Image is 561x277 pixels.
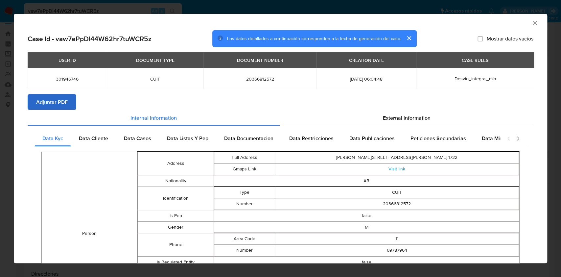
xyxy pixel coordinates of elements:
td: Full Address [214,152,275,163]
button: Cerrar ventana [532,20,538,26]
button: Adjuntar PDF [28,94,76,110]
span: External information [383,114,431,121]
span: Internal information [130,114,177,121]
input: Mostrar datos vacíos [478,36,483,41]
td: 20366812572 [275,198,519,210]
span: Adjuntar PDF [36,95,68,109]
span: Data Publicaciones [349,135,395,142]
span: Data Documentacion [224,135,273,142]
td: Address [137,152,214,175]
span: Data Kyc [42,135,63,142]
span: Data Minoridad [482,135,518,142]
td: false [214,210,519,221]
td: Identification [137,187,214,210]
span: 20366812572 [211,76,309,82]
div: CASE RULES [458,55,492,66]
div: CREATION DATE [345,55,388,66]
span: Peticiones Secundarias [410,135,466,142]
button: cerrar [401,30,417,46]
td: 11 [275,233,519,244]
span: [DATE] 06:04:48 [324,76,408,82]
td: [PERSON_NAME][STREET_ADDRESS][PERSON_NAME] 1722 [275,152,519,163]
div: Detailed internal info [35,131,500,146]
div: DOCUMENT TYPE [132,55,178,66]
td: Gmaps Link [214,163,275,175]
div: USER ID [55,55,80,66]
td: Is Pep [137,210,214,221]
td: Area Code [214,233,275,244]
span: Data Casos [124,135,151,142]
td: Type [214,187,275,198]
td: Nationality [137,175,214,187]
span: Data Listas Y Pep [167,135,208,142]
span: Los datos detallados a continuación corresponden a la fecha de generación del caso. [227,35,401,42]
span: Desvio_integral_mla [454,75,496,82]
td: 69787964 [275,244,519,256]
span: Data Cliente [79,135,108,142]
div: closure-recommendation-modal [14,14,547,263]
td: Number [214,244,275,256]
span: Data Restricciones [289,135,334,142]
div: DOCUMENT NUMBER [233,55,287,66]
span: CUIT [115,76,196,82]
td: Gender [137,221,214,233]
td: CUIT [275,187,519,198]
td: Is Regulated Entity [137,256,214,268]
td: Number [214,198,275,210]
td: M [214,221,519,233]
div: Detailed info [28,110,533,126]
span: 301946746 [35,76,99,82]
span: Mostrar datos vacíos [487,35,533,42]
h2: Case Id - vaw7ePpDI44W62hr7tuWCR5z [28,34,152,43]
td: AR [214,175,519,187]
a: Visit link [388,165,405,172]
td: Phone [137,233,214,256]
td: false [214,256,519,268]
